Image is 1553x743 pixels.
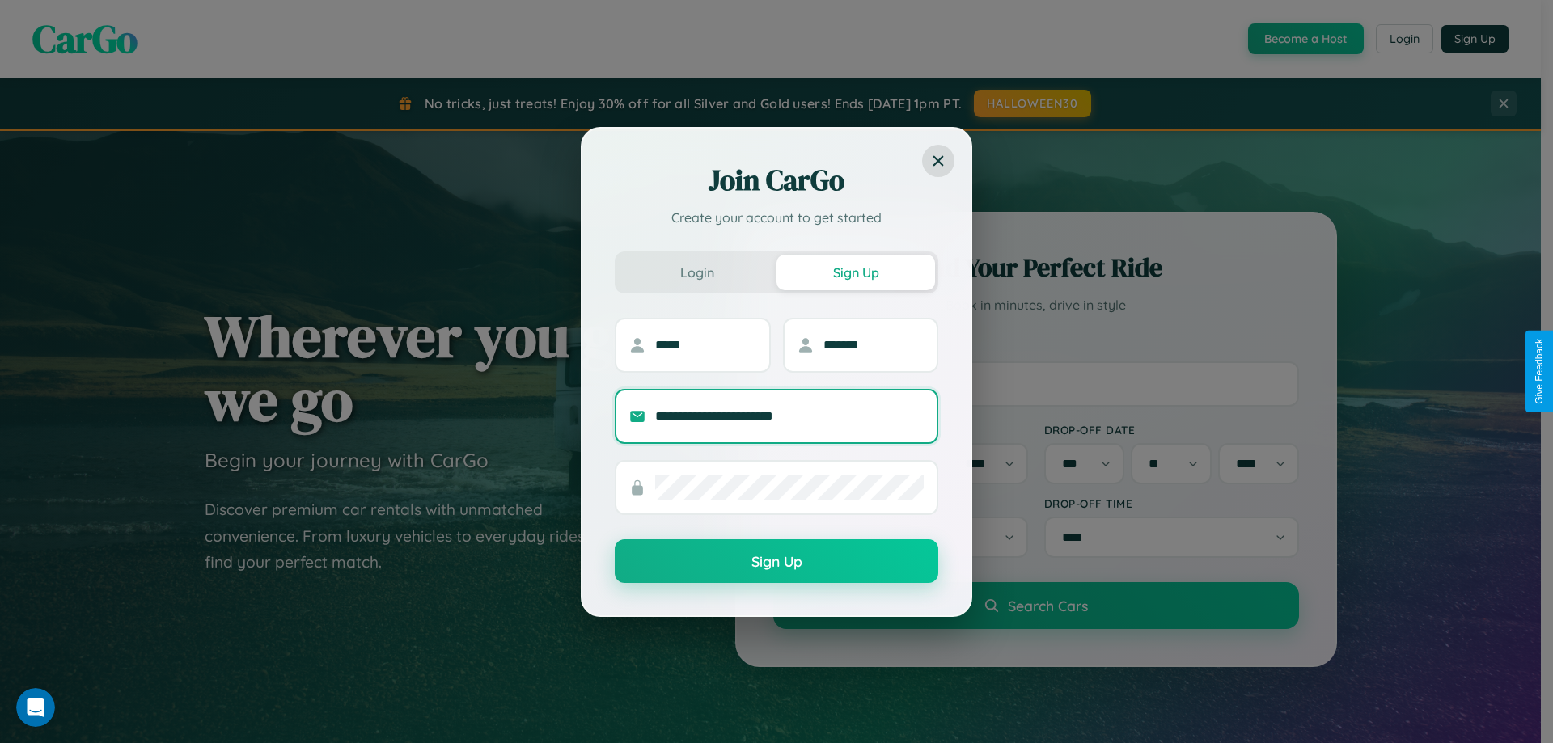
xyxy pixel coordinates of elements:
button: Sign Up [776,255,935,290]
iframe: Intercom live chat [16,688,55,727]
div: Give Feedback [1534,339,1545,404]
button: Login [618,255,776,290]
p: Create your account to get started [615,208,938,227]
button: Sign Up [615,539,938,583]
h2: Join CarGo [615,161,938,200]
